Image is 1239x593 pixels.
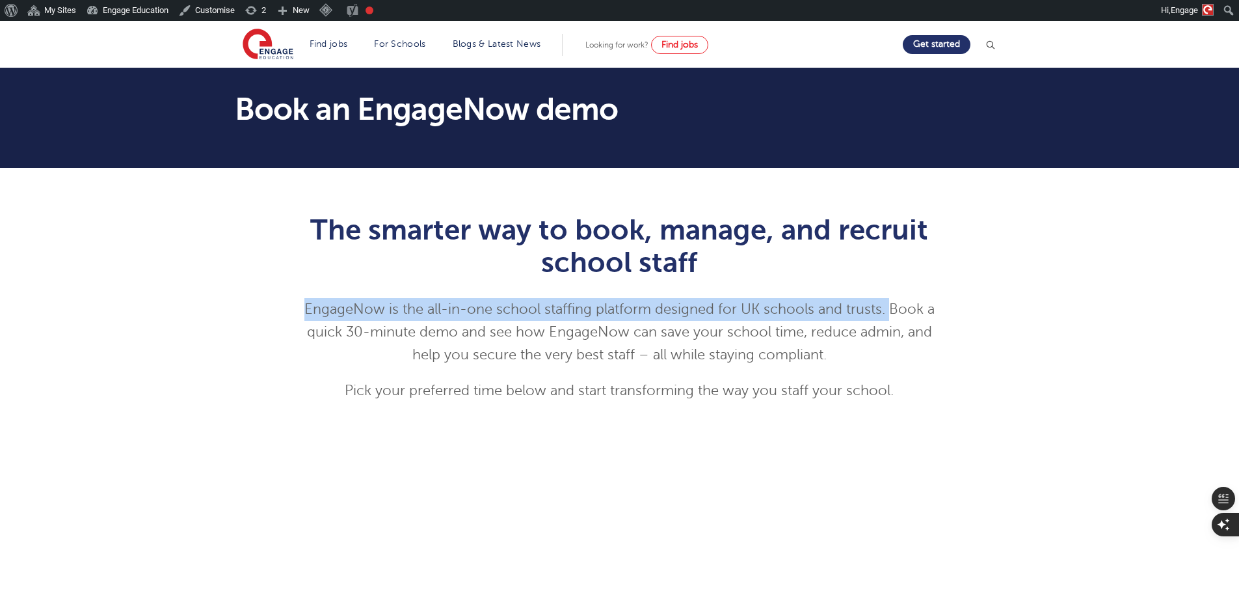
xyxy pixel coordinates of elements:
[235,94,741,125] h1: Book an EngageNow demo
[374,39,425,49] a: For Schools
[366,7,373,14] div: Focus keyphrase not set
[300,214,939,279] h1: The smarter way to book, manage, and recruit school staff
[1171,5,1198,15] span: Engage
[243,29,293,61] img: Engage Education
[300,379,939,402] p: Pick your preferred time below and start transforming the way you staff your school.
[903,35,970,54] a: Get started
[310,39,348,49] a: Find jobs
[453,39,541,49] a: Blogs & Latest News
[300,298,939,366] p: EngageNow is the all-in-one school staffing platform designed for UK schools and trusts. Book a q...
[661,40,698,49] span: Find jobs
[585,40,648,49] span: Looking for work?
[651,36,708,54] a: Find jobs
